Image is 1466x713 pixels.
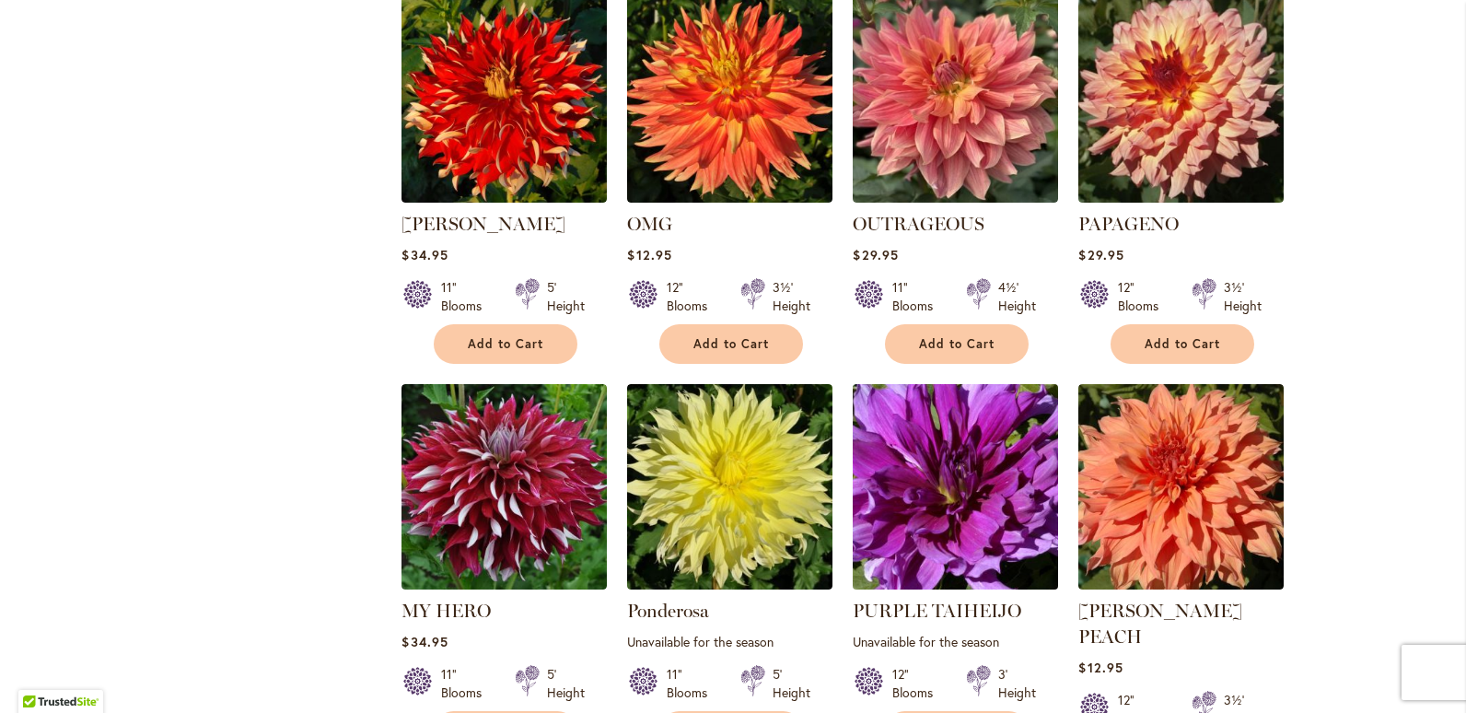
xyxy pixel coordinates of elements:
p: Unavailable for the season [853,633,1058,650]
a: PURPLE TAIHEIJO [853,600,1021,622]
div: 3' Height [998,665,1036,702]
img: Ponderosa [627,384,832,590]
a: Ponderosa [627,600,709,622]
a: Omg [627,189,832,206]
button: Add to Cart [1111,324,1254,364]
a: Ponderosa [627,576,832,593]
p: Unavailable for the season [627,633,832,650]
a: [PERSON_NAME] PEACH [1078,600,1242,648]
a: Sherwood's Peach [1078,576,1284,593]
div: 12" Blooms [667,278,718,315]
a: OMG [627,213,672,235]
span: $12.95 [627,246,671,263]
img: PURPLE TAIHEIJO [848,379,1064,594]
div: 5' Height [547,665,585,702]
div: 5' Height [547,278,585,315]
img: My Hero [401,384,607,590]
div: 5' Height [773,665,810,702]
span: $29.95 [853,246,898,263]
a: PURPLE TAIHEIJO [853,576,1058,593]
span: $34.95 [401,246,448,263]
iframe: Launch Accessibility Center [14,648,65,699]
span: Add to Cart [1145,336,1220,352]
div: 3½' Height [1224,278,1262,315]
a: [PERSON_NAME] [401,213,565,235]
a: My Hero [401,576,607,593]
a: OUTRAGEOUS [853,189,1058,206]
img: Sherwood's Peach [1078,384,1284,590]
button: Add to Cart [659,324,803,364]
div: 11" Blooms [441,665,493,702]
a: Papageno [1078,189,1284,206]
a: MY HERO [401,600,491,622]
div: 12" Blooms [1118,278,1169,315]
div: 3½' Height [773,278,810,315]
span: $34.95 [401,633,448,650]
a: OUTRAGEOUS [853,213,984,235]
span: Add to Cart [919,336,995,352]
span: Add to Cart [693,336,769,352]
div: 11" Blooms [892,278,944,315]
div: 4½' Height [998,278,1036,315]
div: 11" Blooms [667,665,718,702]
div: 11" Blooms [441,278,493,315]
a: Nick Sr [401,189,607,206]
span: $12.95 [1078,659,1123,676]
span: $29.95 [1078,246,1123,263]
span: Add to Cart [468,336,543,352]
div: 12" Blooms [892,665,944,702]
button: Add to Cart [885,324,1029,364]
a: PAPAGENO [1078,213,1179,235]
button: Add to Cart [434,324,577,364]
